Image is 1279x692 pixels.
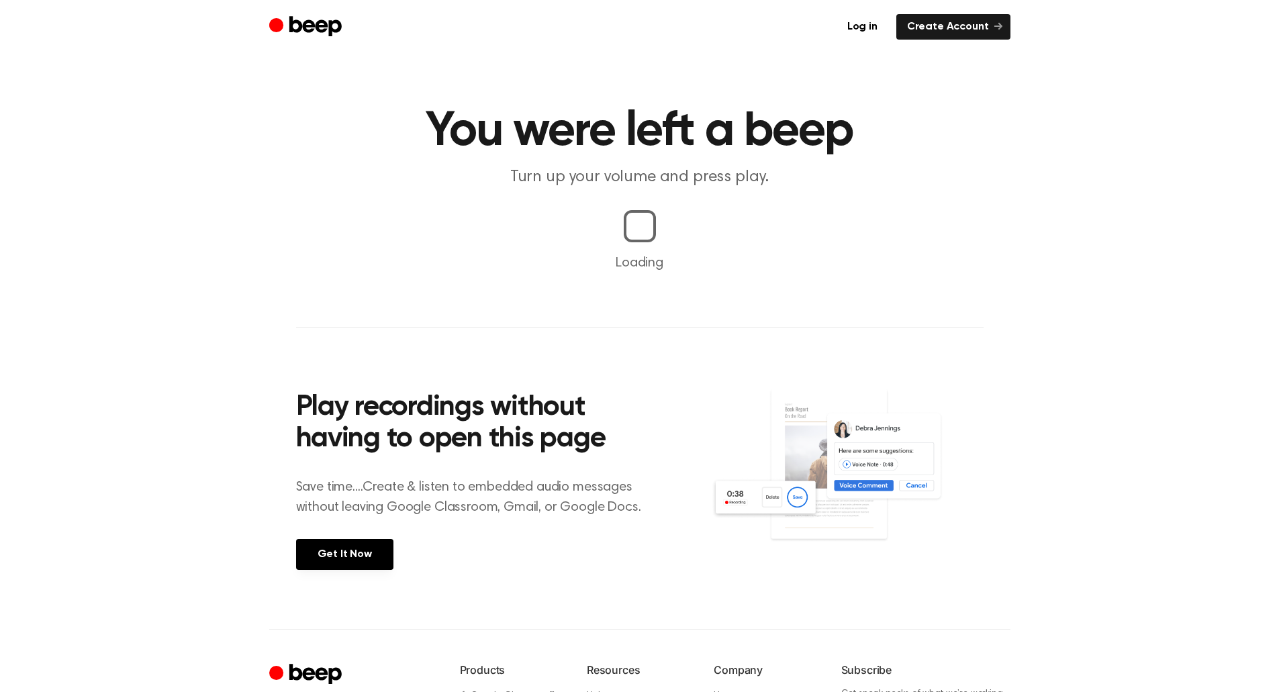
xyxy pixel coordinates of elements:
a: Beep [269,14,345,40]
h1: You were left a beep [296,107,984,156]
a: Log in [837,14,888,40]
h6: Company [714,662,819,678]
h6: Resources [587,662,692,678]
a: Cruip [269,662,345,688]
p: Loading [16,253,1263,273]
a: Create Account [896,14,1010,40]
p: Save time....Create & listen to embedded audio messages without leaving Google Classroom, Gmail, ... [296,477,658,517]
h6: Products [460,662,565,678]
img: Voice Comments on Docs and Recording Widget [711,388,983,569]
h6: Subscribe [841,662,1010,678]
h2: Play recordings without having to open this page [296,392,658,456]
a: Get It Now [296,539,393,570]
p: Turn up your volume and press play. [382,166,898,189]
